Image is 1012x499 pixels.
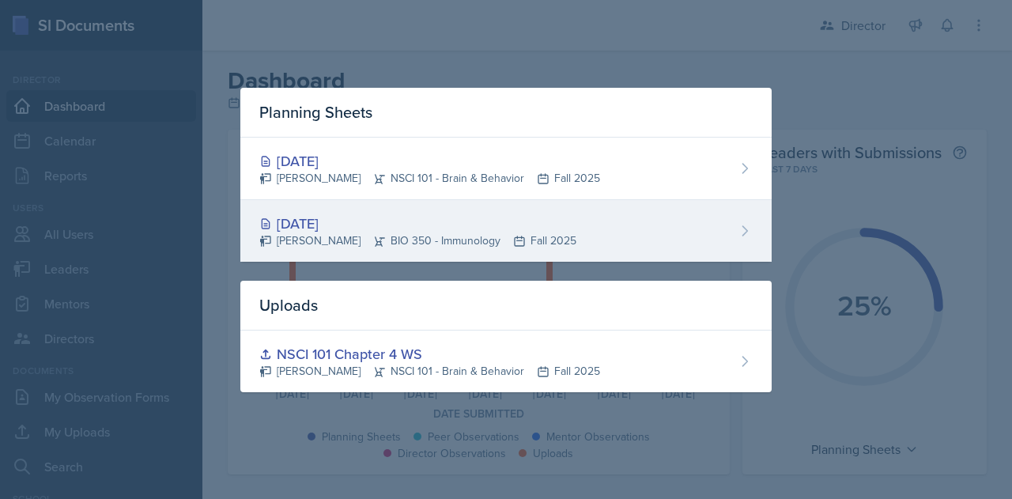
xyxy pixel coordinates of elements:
[240,331,772,392] a: NSCI 101 Chapter 4 WS [PERSON_NAME]NSCI 101 - Brain & BehaviorFall 2025
[259,232,576,249] div: [PERSON_NAME] BIO 350 - Immunology Fall 2025
[259,150,600,172] div: [DATE]
[259,213,576,234] div: [DATE]
[240,88,772,138] div: Planning Sheets
[240,200,772,262] a: [DATE] [PERSON_NAME]BIO 350 - ImmunologyFall 2025
[240,281,772,331] div: Uploads
[240,138,772,200] a: [DATE] [PERSON_NAME]NSCI 101 - Brain & BehaviorFall 2025
[259,363,600,380] div: [PERSON_NAME] NSCI 101 - Brain & Behavior Fall 2025
[259,170,600,187] div: [PERSON_NAME] NSCI 101 - Brain & Behavior Fall 2025
[259,343,600,365] div: NSCI 101 Chapter 4 WS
